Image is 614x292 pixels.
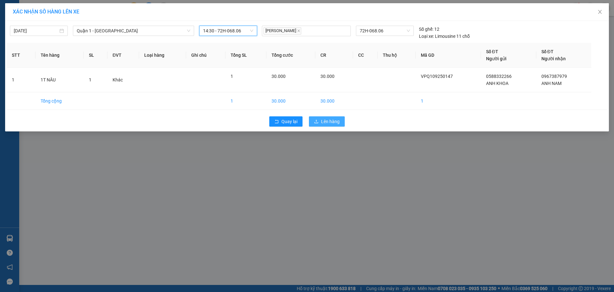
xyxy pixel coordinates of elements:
[419,26,433,33] span: Số ghế:
[597,9,602,14] span: close
[416,43,481,68] th: Mã GD
[264,27,301,35] span: [PERSON_NAME]
[297,29,300,32] span: close
[378,43,416,68] th: Thu hộ
[266,92,315,110] td: 30.000
[84,38,108,49] span: VPVT
[314,119,319,124] span: upload
[7,68,35,92] td: 1
[84,43,107,68] th: SL
[281,118,297,125] span: Quay lại
[75,6,90,13] span: Nhận:
[416,92,481,110] td: 1
[419,26,439,33] div: 12
[186,43,226,68] th: Ghi chú
[35,92,84,110] td: Tổng cộng
[320,74,335,79] span: 30.000
[5,6,15,13] span: Gửi:
[35,68,84,92] td: 1T NÂU
[75,41,84,48] span: DĐ:
[419,33,470,40] div: Limousine 11 chỗ
[5,5,70,44] div: VP 18 [PERSON_NAME][GEOGRAPHIC_DATA] - [GEOGRAPHIC_DATA]
[187,29,191,33] span: down
[75,29,126,38] div: 0967387979
[107,43,139,68] th: ĐVT
[77,26,190,36] span: Quận 1 - Vũng Tàu
[486,49,498,54] span: Số ĐT
[486,74,512,79] span: 0588332266
[541,81,562,86] span: ANH NAM
[35,43,84,68] th: Tên hàng
[315,92,353,110] td: 30.000
[75,5,126,21] div: VP 108 [PERSON_NAME]
[225,43,266,68] th: Tổng SL
[203,26,253,36] span: 14:30 - 72H-068.06
[315,43,353,68] th: CR
[274,119,279,124] span: rollback
[107,68,139,92] td: Khác
[89,77,91,82] span: 1
[231,74,233,79] span: 1
[421,74,453,79] span: VPQ109250147
[75,21,126,29] div: ANH NAM
[266,43,315,68] th: Tổng cước
[321,118,340,125] span: Lên hàng
[419,33,434,40] span: Loại xe:
[7,43,35,68] th: STT
[360,26,410,36] span: 72H-068.06
[541,49,554,54] span: Số ĐT
[269,116,303,127] button: rollbackQuay lại
[486,56,507,61] span: Người gửi
[13,9,79,15] span: XÁC NHẬN SỐ HÀNG LÊN XE
[139,43,186,68] th: Loại hàng
[591,3,609,21] button: Close
[272,74,286,79] span: 30.000
[486,81,508,86] span: ANH KHOA
[309,116,345,127] button: uploadLên hàng
[541,56,566,61] span: Người nhận
[541,74,567,79] span: 0967387979
[14,27,58,34] input: 14/09/2025
[5,44,70,52] div: ANH KHOA
[353,43,378,68] th: CC
[225,92,266,110] td: 1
